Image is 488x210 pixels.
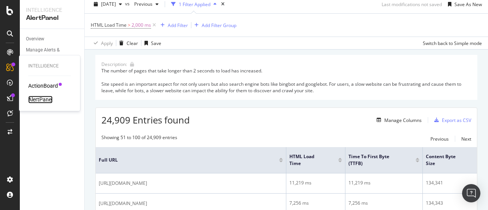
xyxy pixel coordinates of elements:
[384,117,422,123] div: Manage Columns
[101,114,190,126] span: 24,909 Entries found
[99,157,268,164] span: Full URL
[382,1,442,8] div: Last modifications not saved
[101,61,127,67] div: Description:
[420,37,482,49] button: Switch back to Simple mode
[289,153,327,167] span: HTML Load Time
[426,153,466,167] span: Content Byte Size
[430,134,449,143] button: Previous
[116,37,138,49] button: Clear
[426,180,481,186] div: 134,341
[454,1,482,8] div: Save As New
[91,22,127,28] span: HTML Load Time
[26,46,79,62] a: Manage Alerts & Groups
[28,63,71,69] div: Intelligence
[26,6,78,14] div: Intelligence
[157,21,188,30] button: Add Filter
[91,37,113,49] button: Apply
[101,134,177,143] div: Showing 51 to 100 of 24,909 entries
[26,46,72,62] div: Manage Alerts & Groups
[423,40,482,46] div: Switch back to Simple mode
[461,136,471,142] div: Next
[461,134,471,143] button: Next
[168,22,188,29] div: Add Filter
[141,37,161,49] button: Save
[348,200,419,207] div: 7,256 ms
[191,21,236,30] button: Add Filter Group
[101,1,116,7] span: 2025 Sep. 22nd
[430,136,449,142] div: Previous
[179,1,210,8] div: 1 Filter Applied
[26,14,78,22] div: AlertPanel
[128,22,130,28] span: >
[28,82,58,90] a: ActionBoard
[431,114,471,126] button: Export as CSV
[151,40,161,46] div: Save
[348,153,404,167] span: Time To First Byte (TTFB)
[26,35,44,43] div: Overview
[26,35,79,43] a: Overview
[99,200,147,207] span: [URL][DOMAIN_NAME]
[374,115,422,125] button: Manage Columns
[127,40,138,46] div: Clear
[348,180,419,186] div: 11,219 ms
[289,200,342,207] div: 7,256 ms
[202,22,236,29] div: Add Filter Group
[99,180,147,187] span: [URL][DOMAIN_NAME]
[101,67,471,94] div: The number of pages that take longer than 2 seconds to load has increased. Site speed is an impor...
[132,20,151,30] span: 2,000 ms
[101,40,113,46] div: Apply
[131,1,152,7] span: Previous
[462,184,480,202] div: Open Intercom Messenger
[289,180,342,186] div: 11,219 ms
[125,0,131,7] span: vs
[220,0,226,8] div: times
[426,200,481,207] div: 134,343
[28,96,53,103] a: AlertPanel
[442,117,471,123] div: Export as CSV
